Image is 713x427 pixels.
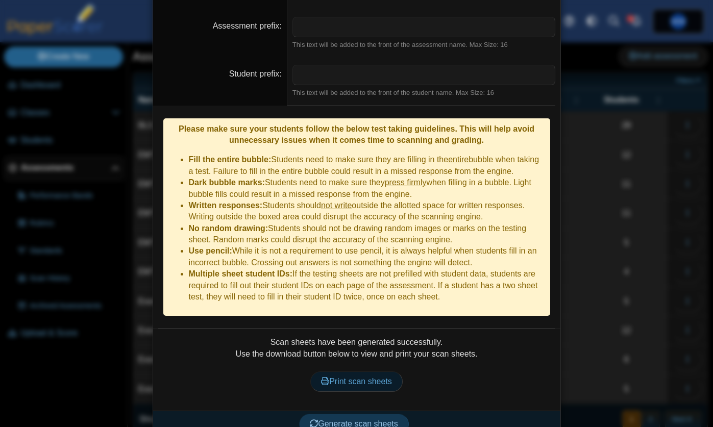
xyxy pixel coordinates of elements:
li: Students need to make sure they when filling in a bubble. Light bubble fills could result in a mi... [189,177,545,200]
u: press firmly [385,178,427,187]
li: Students should outside the allotted space for written responses. Writing outside the boxed area ... [189,200,545,223]
div: This text will be added to the front of the student name. Max Size: 16 [292,88,555,97]
li: While it is not a requirement to use pencil, it is always helpful when students fill in an incorr... [189,245,545,268]
div: Scan sheets have been generated successfully. Use the download button below to view and print you... [158,337,555,403]
span: Print scan sheets [321,377,392,386]
u: entire [448,155,469,164]
label: Student prefix [229,69,282,78]
b: Please make sure your students follow the below test taking guidelines. This will help avoid unne... [179,124,534,144]
a: Print scan sheets [310,371,403,392]
b: Use pencil: [189,246,232,255]
b: Written responses: [189,201,263,210]
b: Dark bubble marks: [189,178,265,187]
li: Students need to make sure they are filling in the bubble when taking a test. Failure to fill in ... [189,154,545,177]
label: Assessment prefix [213,21,282,30]
b: Fill the entire bubble: [189,155,272,164]
b: No random drawing: [189,224,268,233]
li: If the testing sheets are not prefilled with student data, students are required to fill out thei... [189,268,545,303]
u: not write [321,201,352,210]
b: Multiple sheet student IDs: [189,269,293,278]
div: This text will be added to the front of the assessment name. Max Size: 16 [292,40,555,49]
li: Students should not be drawing random images or marks on the testing sheet. Random marks could di... [189,223,545,246]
